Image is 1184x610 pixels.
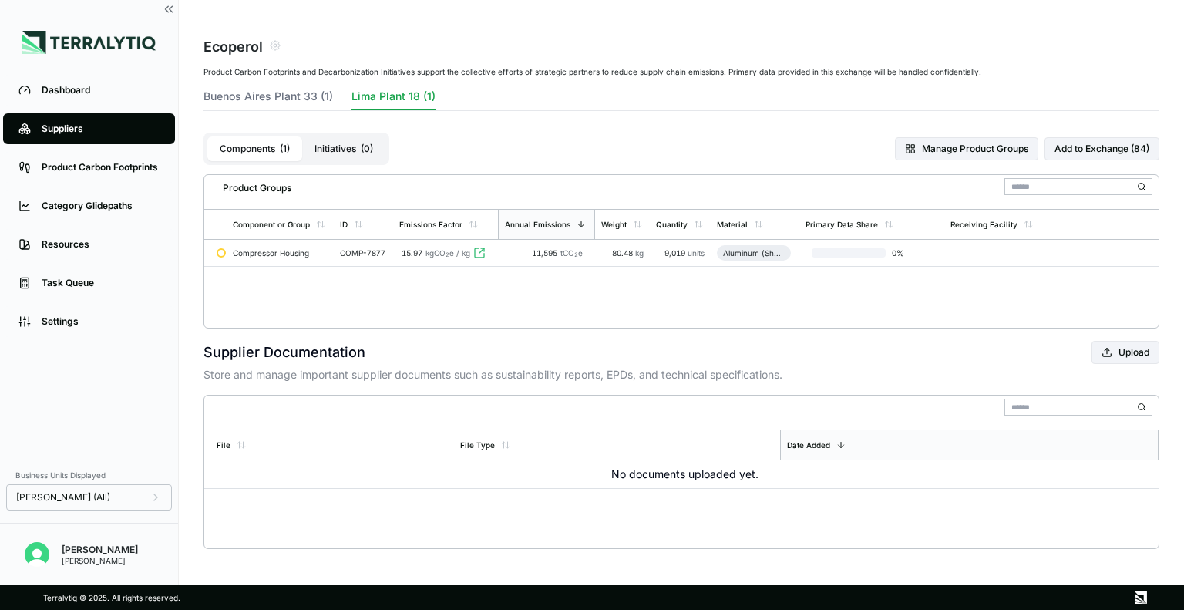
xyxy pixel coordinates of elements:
[402,248,422,258] span: 15.97
[425,248,470,258] span: kgCO e / kg
[446,251,449,258] sub: 2
[340,220,348,229] div: ID
[361,143,373,155] span: ( 0 )
[42,238,160,251] div: Resources
[574,251,578,258] sub: 2
[16,491,110,504] span: [PERSON_NAME] (All)
[203,89,333,110] button: Buenos Aires Plant 33 (1)
[280,143,290,155] span: ( 1 )
[42,84,160,96] div: Dashboard
[723,248,785,258] div: Aluminum (Sheet)
[210,176,291,194] div: Product Groups
[895,137,1038,160] button: Manage Product Groups
[6,466,172,484] div: Business Units Displayed
[1091,341,1159,364] button: Upload
[42,123,160,135] div: Suppliers
[560,248,583,258] span: tCO e
[25,542,49,567] img: Aayush Gupta
[532,248,560,258] span: 11,595
[207,136,302,161] button: Components(1)
[62,556,138,565] div: [PERSON_NAME]
[42,200,160,212] div: Category Glidepaths
[42,315,160,328] div: Settings
[950,220,1017,229] div: Receiving Facility
[340,248,387,258] div: COMP-7877
[351,89,436,110] button: Lima Plant 18 (1)
[42,277,160,289] div: Task Queue
[62,544,138,556] div: [PERSON_NAME]
[806,220,878,229] div: Primary Data Share
[505,220,570,229] div: Annual Emissions
[203,35,263,56] div: Ecoperol
[612,248,635,258] span: 80.48
[22,31,156,54] img: Logo
[203,342,365,363] h2: Supplier Documentation
[601,220,627,229] div: Weight
[1044,137,1159,160] button: Add to Exchange (84)
[217,440,230,450] div: File
[886,248,935,258] span: 0 %
[656,220,688,229] div: Quantity
[204,460,1159,489] td: No documents uploaded yet.
[42,161,160,174] div: Product Carbon Footprints
[18,536,55,573] button: Open user button
[688,248,705,258] span: units
[717,220,748,229] div: Material
[460,440,495,450] div: File Type
[233,248,328,258] div: Compressor Housing
[635,248,644,258] span: kg
[233,220,310,229] div: Component or Group
[203,367,1159,383] p: Store and manage important supplier documents such as sustainability reports, EPDs, and technical...
[664,248,688,258] span: 9,019
[203,67,1159,76] div: Product Carbon Footprints and Decarbonization Initiatives support the collective efforts of strat...
[787,440,830,450] div: Date Added
[302,136,385,161] button: Initiatives(0)
[399,220,462,229] div: Emissions Factor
